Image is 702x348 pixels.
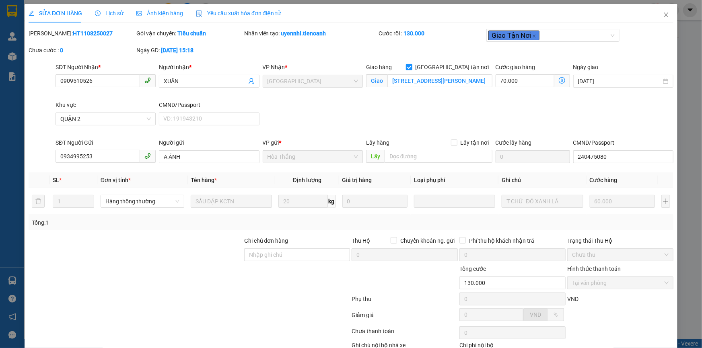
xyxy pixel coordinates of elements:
[663,12,669,18] span: close
[412,63,492,72] span: [GEOGRAPHIC_DATA] tận nơi
[177,30,206,37] b: Tiêu chuẩn
[466,236,537,245] span: Phí thu hộ khách nhận trả
[572,249,669,261] span: Chưa thu
[496,150,570,163] input: Cước lấy hàng
[161,47,194,53] b: [DATE] 15:18
[366,139,389,146] span: Lấy hàng
[136,10,183,16] span: Ảnh kiện hàng
[244,248,350,261] input: Ghi chú đơn hàng
[136,46,243,55] div: Ngày GD:
[196,10,281,16] span: Yêu cầu xuất hóa đơn điện tử
[159,100,259,109] div: CMND/Passport
[56,138,156,147] div: SĐT Người Gửi
[32,195,45,208] button: delete
[532,34,536,38] span: close
[366,150,385,163] span: Lấy
[590,177,618,183] span: Cước hàng
[60,113,151,125] span: QUẬN 2
[263,64,285,70] span: VP Nhận
[342,177,372,183] span: Giá trị hàng
[502,195,583,208] input: Ghi Chú
[366,64,392,70] span: Giao hàng
[29,46,135,55] div: Chưa cước :
[29,29,135,38] div: [PERSON_NAME]:
[196,10,202,17] img: icon
[244,29,377,38] div: Nhân viên tạo:
[56,63,156,72] div: SĐT Người Nhận
[159,138,259,147] div: Người gửi
[379,29,485,38] div: Cước rồi :
[590,195,655,208] input: 0
[403,30,424,37] b: 130.000
[244,237,288,244] label: Ghi chú đơn hàng
[496,139,532,146] label: Cước lấy hàng
[530,311,541,318] span: VND
[136,29,243,38] div: Gói vận chuyển:
[397,236,458,245] span: Chuyển khoản ng. gửi
[559,77,565,84] span: dollar-circle
[136,10,142,16] span: picture
[263,138,363,147] div: VP gửi
[661,195,670,208] button: plus
[411,172,498,188] th: Loại phụ phí
[53,177,59,183] span: SL
[268,151,358,163] span: Hòa Thắng
[578,77,661,86] input: Ngày giao
[572,277,669,289] span: Tại văn phòng
[191,177,217,183] span: Tên hàng
[73,30,113,37] b: HT1108250027
[32,218,271,227] div: Tổng: 1
[351,295,459,309] div: Phụ thu
[385,150,492,163] input: Dọc đường
[95,10,124,16] span: Lịch sử
[95,10,101,16] span: clock-circle
[567,236,673,245] div: Trạng thái Thu Hộ
[29,10,34,16] span: edit
[342,195,408,208] input: 0
[105,195,179,207] span: Hàng thông thường
[496,64,535,70] label: Cước giao hàng
[498,172,586,188] th: Ghi chú
[351,311,459,325] div: Giảm giá
[352,237,370,244] span: Thu Hộ
[101,177,131,183] span: Đơn vị tính
[281,30,326,37] b: uyennhi.tienoanh
[293,177,321,183] span: Định lượng
[554,311,558,318] span: %
[268,75,358,87] span: Thủ Đức
[60,47,63,53] b: 0
[496,74,554,87] input: Cước giao hàng
[351,327,459,341] div: Chưa thanh toán
[457,138,492,147] span: Lấy tận nơi
[366,74,387,87] span: Giao
[567,296,578,302] span: VND
[144,153,151,159] span: phone
[573,64,599,70] label: Ngày giao
[29,10,82,16] span: SỬA ĐƠN HÀNG
[56,100,156,109] div: Khu vực
[573,138,673,147] div: CMND/Passport
[248,78,255,84] span: user-add
[328,195,336,208] span: kg
[488,31,539,40] span: Giao Tận Nơi
[191,195,272,208] input: VD: Bàn, Ghế
[459,266,486,272] span: Tổng cước
[144,77,151,84] span: phone
[655,4,677,27] button: Close
[567,266,621,272] label: Hình thức thanh toán
[387,74,492,87] input: Giao tận nơi
[159,63,259,72] div: Người nhận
